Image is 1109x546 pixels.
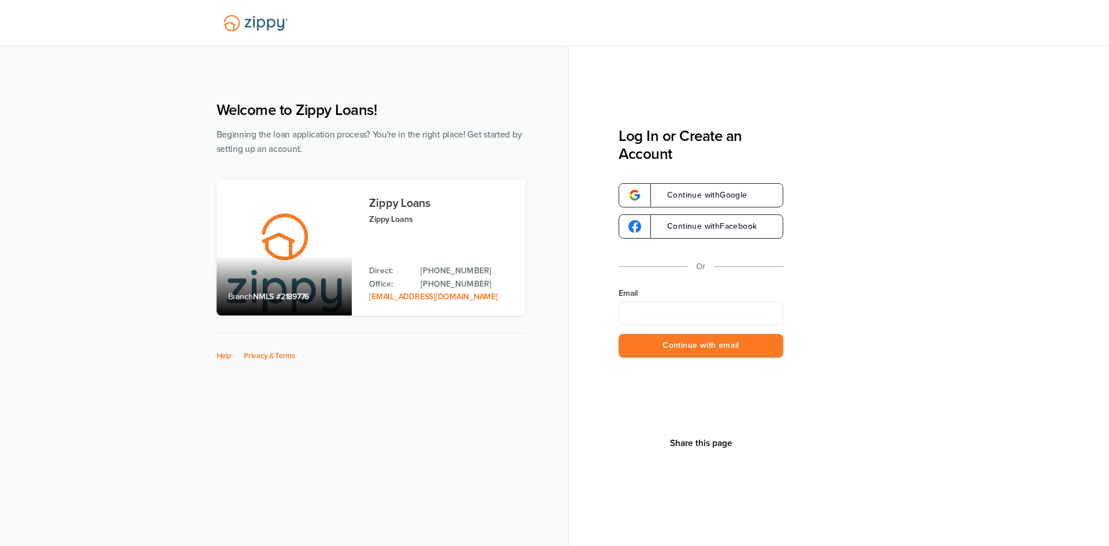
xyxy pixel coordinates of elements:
span: Beginning the loan application process? You're in the right place! Get started by setting up an a... [217,129,522,154]
button: Share This Page [667,437,736,449]
h3: Zippy Loans [369,197,513,210]
p: Direct: [369,265,409,277]
h3: Log In or Create an Account [619,127,783,163]
span: Branch [228,292,254,302]
a: google-logoContinue withGoogle [619,183,783,207]
a: Privacy & Terms [244,351,295,361]
a: google-logoContinue withFacebook [619,214,783,239]
p: Or [697,259,706,274]
img: google-logo [628,220,641,233]
p: Zippy Loans [369,213,513,226]
label: Email [619,288,783,299]
button: Continue with email [619,334,783,358]
span: Continue with Google [656,191,747,199]
span: NMLS #2189776 [253,292,309,302]
h1: Welcome to Zippy Loans! [217,101,525,119]
img: google-logo [628,189,641,202]
a: Help [217,351,232,361]
a: Direct Phone: 512-975-2947 [420,265,513,277]
a: Office Phone: 512-975-2947 [420,278,513,291]
a: Email Address: zippyguide@zippymh.com [369,292,497,302]
span: Continue with Facebook [656,222,757,231]
p: Office: [369,278,409,291]
img: Lender Logo [217,10,295,36]
input: Email Address [619,302,783,325]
